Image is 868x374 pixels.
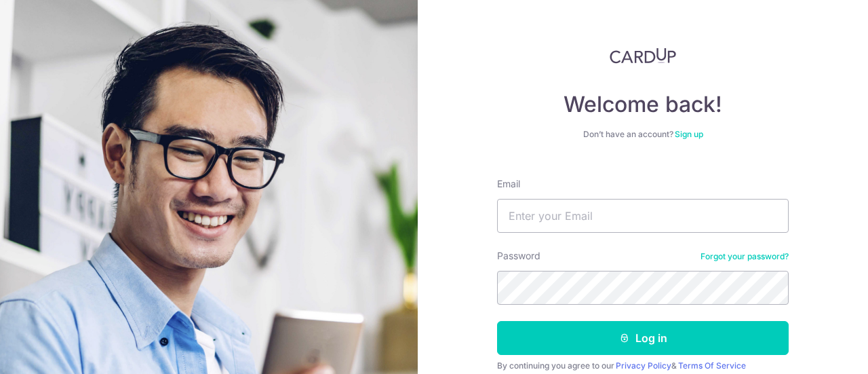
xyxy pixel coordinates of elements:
[701,251,789,262] a: Forgot your password?
[497,360,789,371] div: By continuing you agree to our &
[497,177,520,191] label: Email
[678,360,746,371] a: Terms Of Service
[616,360,671,371] a: Privacy Policy
[497,321,789,355] button: Log in
[675,129,703,139] a: Sign up
[610,48,676,64] img: CardUp Logo
[497,91,789,118] h4: Welcome back!
[497,199,789,233] input: Enter your Email
[497,129,789,140] div: Don’t have an account?
[497,249,540,263] label: Password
